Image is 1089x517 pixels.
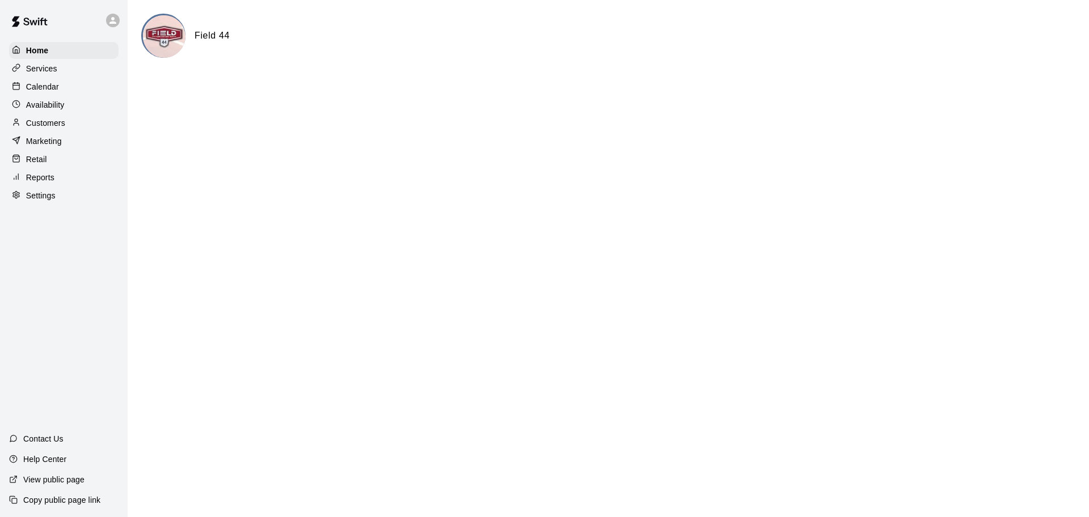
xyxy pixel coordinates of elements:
[23,454,66,465] p: Help Center
[26,154,47,165] p: Retail
[23,474,85,485] p: View public page
[23,433,64,444] p: Contact Us
[9,115,119,132] a: Customers
[9,133,119,150] a: Marketing
[26,135,62,147] p: Marketing
[143,15,185,58] img: Field 44 logo
[26,81,59,92] p: Calendar
[9,187,119,204] a: Settings
[26,172,54,183] p: Reports
[26,45,49,56] p: Home
[26,63,57,74] p: Services
[9,42,119,59] a: Home
[9,151,119,168] a: Retail
[23,494,100,506] p: Copy public page link
[26,190,56,201] p: Settings
[9,60,119,77] a: Services
[9,169,119,186] a: Reports
[9,96,119,113] a: Availability
[26,117,65,129] p: Customers
[195,28,230,43] h6: Field 44
[9,78,119,95] a: Calendar
[26,99,65,111] p: Availability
